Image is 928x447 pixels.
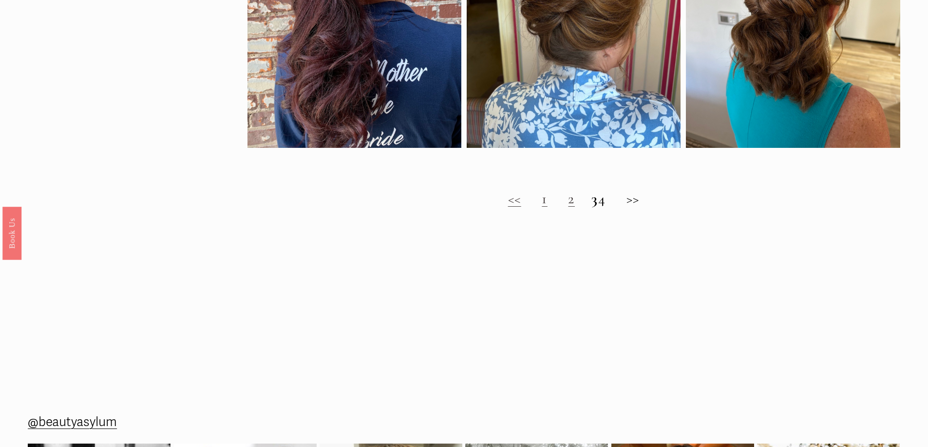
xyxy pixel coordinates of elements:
a: 2 [568,190,575,208]
a: @beautyasylum [28,411,117,434]
strong: 3 [591,190,598,208]
h2: 4 >> [247,190,900,208]
a: 1 [542,190,548,208]
a: << [508,190,521,208]
a: Book Us [2,206,21,259]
